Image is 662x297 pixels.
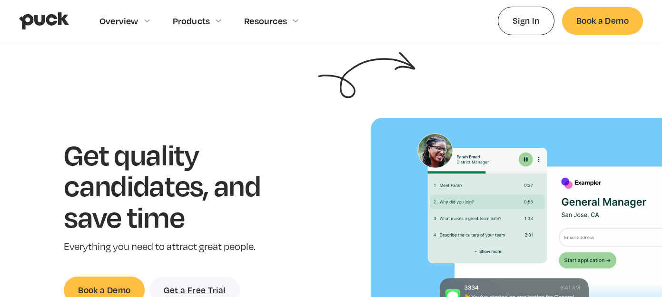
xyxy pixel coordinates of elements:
[173,16,210,26] div: Products
[99,16,138,26] div: Overview
[244,16,287,26] div: Resources
[64,139,290,232] h1: Get quality candidates, and save time
[498,7,554,35] a: Sign In
[562,7,643,34] a: Book a Demo
[64,240,290,254] p: Everything you need to attract great people.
